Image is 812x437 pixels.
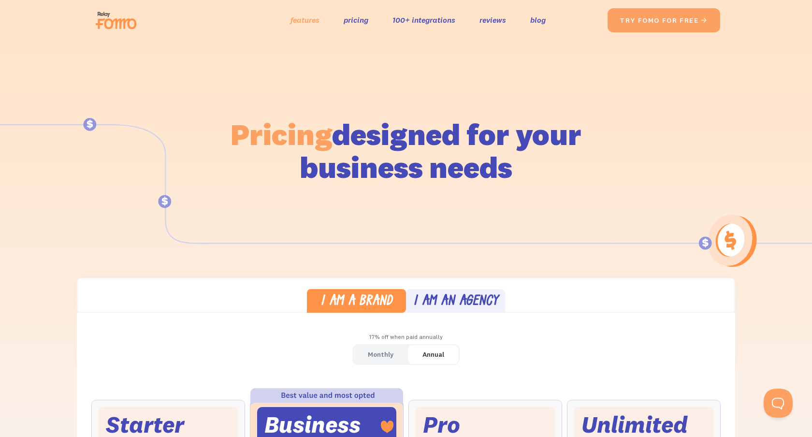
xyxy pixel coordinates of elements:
[320,295,392,309] div: I am a brand
[231,116,332,153] span: Pricing
[581,414,688,435] div: Unlimited
[368,348,393,362] div: Monthly
[764,389,793,418] iframe: Toggle Customer Support
[264,414,361,435] div: Business
[106,414,184,435] div: Starter
[230,118,582,184] h1: designed for your business needs
[479,13,506,27] a: reviews
[77,330,735,344] div: 17% off when paid annually
[423,414,460,435] div: Pro
[290,13,319,27] a: features
[530,13,546,27] a: blog
[344,13,368,27] a: pricing
[413,295,498,309] div: I am an agency
[422,348,444,362] div: Annual
[392,13,455,27] a: 100+ integrations
[700,16,708,25] span: 
[608,8,720,32] a: try fomo for free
